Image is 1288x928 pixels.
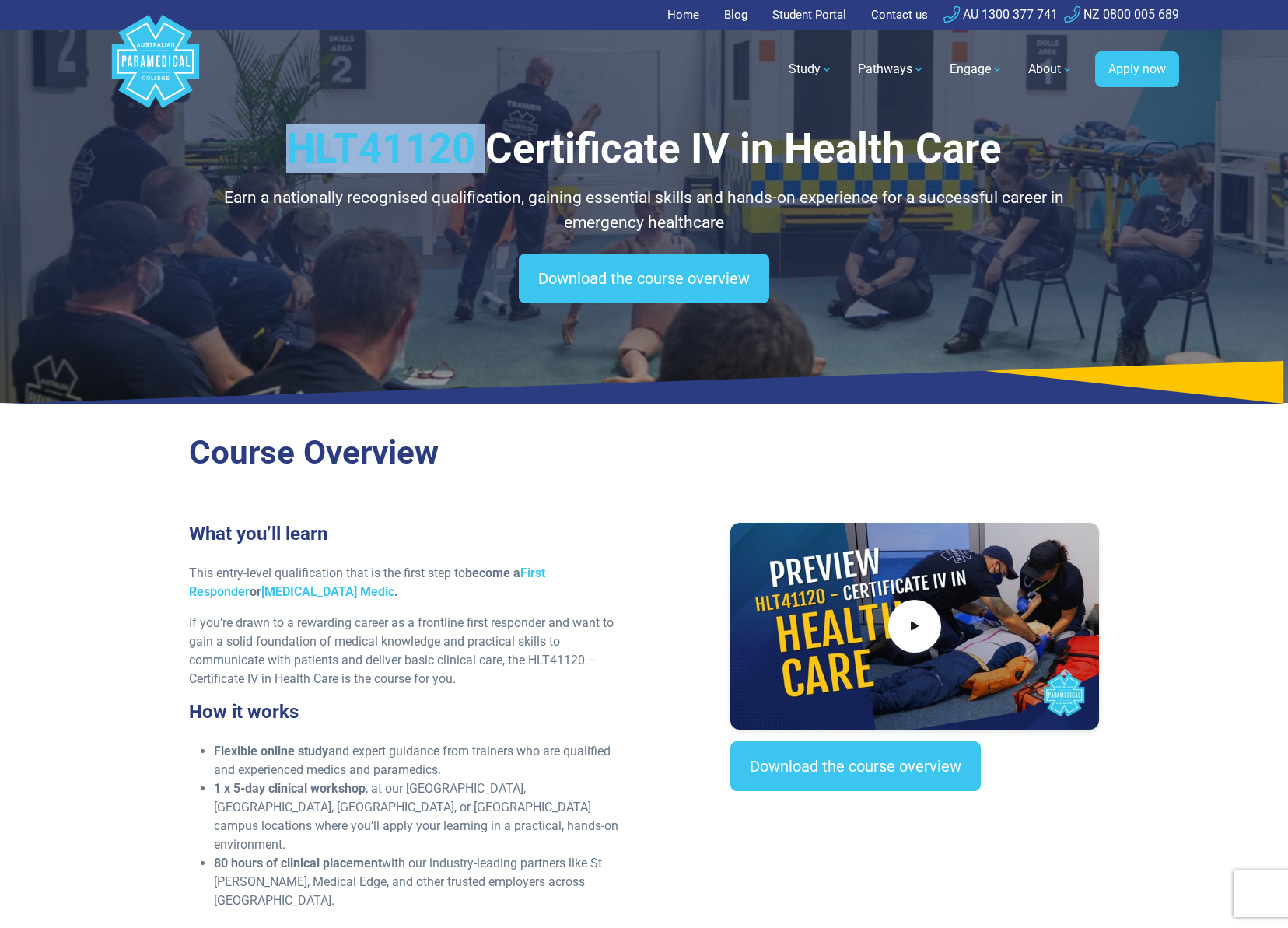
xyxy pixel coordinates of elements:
a: [MEDICAL_DATA] Medic [261,584,394,599]
a: Apply now [1095,51,1179,87]
strong: 80 hours of clinical placement [214,856,382,870]
p: If you’re drawn to a rewarding career as a frontline first responder and want to gain a solid fou... [189,614,635,688]
li: and expert guidance from trainers who are qualified and experienced medics and paramedics. [214,742,635,779]
a: Download the course overview [519,254,769,303]
a: AU 1300 377 741 [943,7,1058,22]
a: About [1019,47,1083,91]
strong: Flexible online study [214,744,328,758]
a: Download the course overview [730,741,981,791]
li: with our industry-leading partners like St [PERSON_NAME], Medical Edge, and other trusted employe... [214,854,635,910]
h3: How it works [189,701,635,723]
iframe: EmbedSocial Universal Widget [730,822,1098,902]
h1: HLT41120 Certificate IV in Health Care [189,124,1099,173]
p: This entry-level qualification that is the first step to [189,564,635,601]
a: Pathways [849,47,934,91]
a: First Responder [189,566,545,599]
a: Engage [940,47,1013,91]
li: , at our [GEOGRAPHIC_DATA], [GEOGRAPHIC_DATA], [GEOGRAPHIC_DATA], or [GEOGRAPHIC_DATA] campus loc... [214,779,635,854]
a: Australian Paramedical College [109,30,202,109]
h2: Course Overview [189,433,1099,473]
p: Earn a nationally recognised qualification, gaining essential skills and hands-on experience for ... [189,186,1099,235]
strong: 1 x 5-day clinical workshop [214,781,366,796]
strong: become a or . [189,566,545,599]
a: Study [779,47,842,91]
a: NZ 0800 005 689 [1064,7,1179,22]
h3: What you’ll learn [189,523,635,545]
